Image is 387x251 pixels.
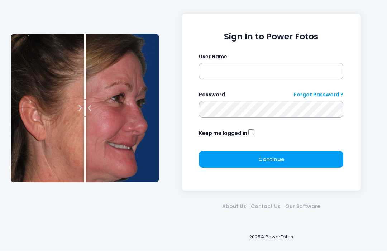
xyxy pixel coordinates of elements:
label: Keep me logged in [199,130,247,137]
span: Continue [258,156,284,163]
a: About Us [220,203,248,211]
label: User Name [199,53,227,61]
a: Contact Us [248,203,283,211]
label: Password [199,91,225,99]
h1: Sign In to Power Fotos [199,32,343,42]
a: Our Software [283,203,322,211]
button: Continue [199,151,343,168]
a: Forgot Password ? [294,91,343,99]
